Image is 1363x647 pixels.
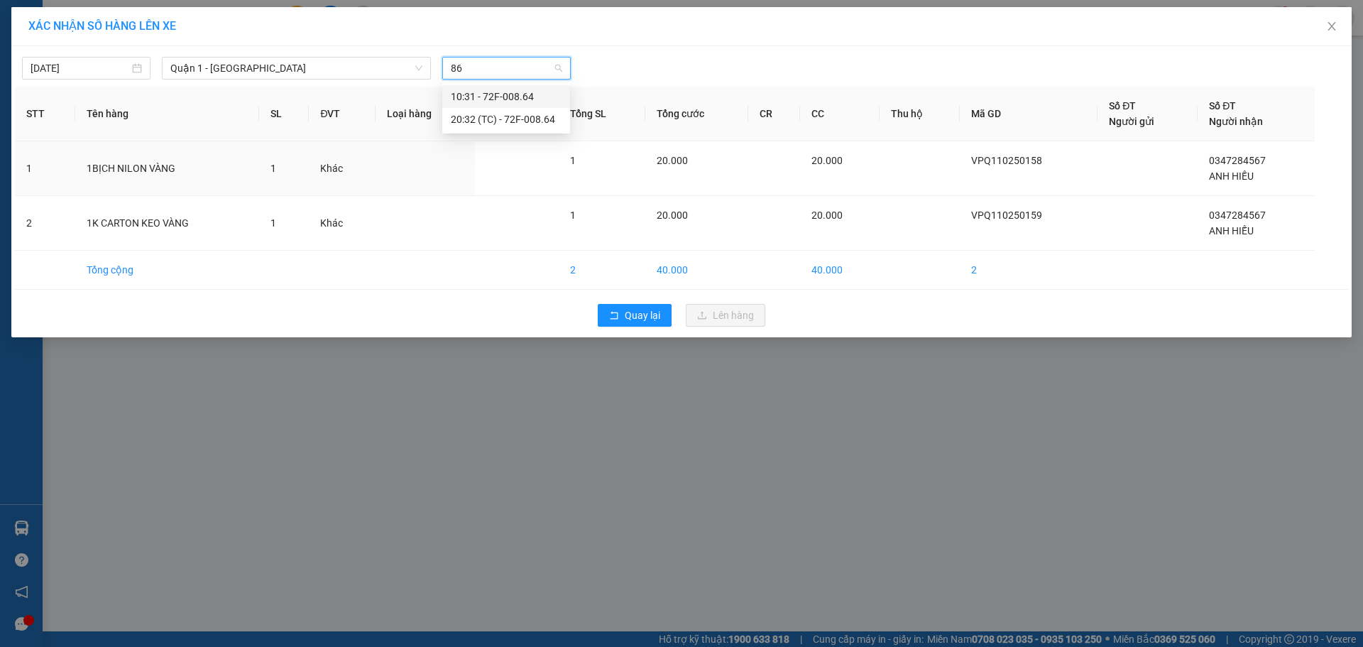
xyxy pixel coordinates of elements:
td: Tổng cộng [75,251,259,290]
div: VP 18 [PERSON_NAME][GEOGRAPHIC_DATA] - [GEOGRAPHIC_DATA] [12,12,156,97]
div: 10:31 - 72F-008.64 [451,89,562,104]
span: 20.000 [657,155,688,166]
td: 2 [559,251,645,290]
span: XÁC NHẬN SỐ HÀNG LÊN XE [28,19,176,33]
th: Loại hàng [376,87,475,141]
td: 1BỊCH NILON VÀNG [75,141,259,196]
span: Số ĐT [1109,100,1136,112]
button: uploadLên hàng [686,304,765,327]
span: 20.000 [811,210,843,221]
span: close [1326,21,1337,32]
span: VPQ110250158 [971,155,1042,166]
span: 20.000 [811,155,843,166]
td: 2 [15,196,75,251]
span: Gửi: [12,13,34,28]
th: Thu hộ [880,87,960,141]
span: rollback [609,310,619,322]
td: 2 [960,251,1097,290]
span: 20.000 [657,210,688,221]
span: VPBR [187,100,241,125]
span: Quay lại [625,308,660,323]
th: Tổng cước [645,87,748,141]
input: 15/10/2025 [31,60,129,76]
th: STT [15,87,75,141]
span: Người gửi [1109,116,1154,127]
span: 1 [570,210,576,221]
span: 1 [270,163,276,174]
span: 0347284567 [1209,210,1266,221]
th: Tổng SL [559,87,645,141]
span: ANH HIẾU [1209,170,1254,182]
span: Số ĐT [1209,100,1236,112]
span: Người nhận [1209,116,1263,127]
th: SL [259,87,310,141]
th: CR [748,87,800,141]
span: Quận 1 - Vũng Tàu [170,58,422,79]
span: VPQ110250159 [971,210,1042,221]
th: Tên hàng [75,87,259,141]
span: ANH HIẾU [1209,225,1254,236]
div: 0347284567 [166,80,280,100]
td: 1 [15,141,75,196]
td: 40.000 [800,251,880,290]
th: CC [800,87,880,141]
button: rollbackQuay lại [598,304,672,327]
div: 20:32 (TC) - 72F-008.64 [451,112,562,127]
th: Mã GD [960,87,1097,141]
span: 1 [270,217,276,229]
td: 1K CARTON KEO VÀNG [75,196,259,251]
td: Khác [309,141,376,196]
span: 1 [570,155,576,166]
span: down [415,64,423,72]
td: Khác [309,196,376,251]
span: 0347284567 [1209,155,1266,166]
td: 40.000 [645,251,748,290]
th: ĐVT [309,87,376,141]
div: VP 36 [PERSON_NAME] - Bà Rịa [166,12,280,63]
button: Close [1312,7,1352,47]
div: ANH HIẾU [166,63,280,80]
span: Nhận: [166,13,200,28]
